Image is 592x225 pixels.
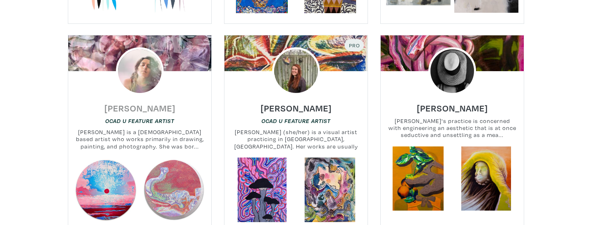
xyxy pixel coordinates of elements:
[261,117,331,125] a: OCAD U Feature Artist
[417,100,488,110] a: [PERSON_NAME]
[381,117,524,139] small: [PERSON_NAME]'s practice is concerned with engineering an aesthetic that is at once seductive and...
[224,128,368,150] small: [PERSON_NAME] (she/her) is a visual artist practicing in [GEOGRAPHIC_DATA], [GEOGRAPHIC_DATA]. He...
[68,128,211,150] small: [PERSON_NAME] is a [DEMOGRAPHIC_DATA] based artist who works primarily in drawing, painting, and ...
[105,117,174,125] a: OCAD U Feature Artist
[428,47,476,95] img: phpThumb.php
[116,47,164,95] img: phpThumb.php
[272,47,320,95] img: phpThumb.php
[348,42,360,49] span: Pro
[417,102,488,114] h6: [PERSON_NAME]
[104,102,176,114] h6: [PERSON_NAME]
[261,118,331,124] em: OCAD U Feature Artist
[105,118,174,124] em: OCAD U Feature Artist
[261,100,332,110] a: [PERSON_NAME]
[261,102,332,114] h6: [PERSON_NAME]
[104,100,176,110] a: [PERSON_NAME]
